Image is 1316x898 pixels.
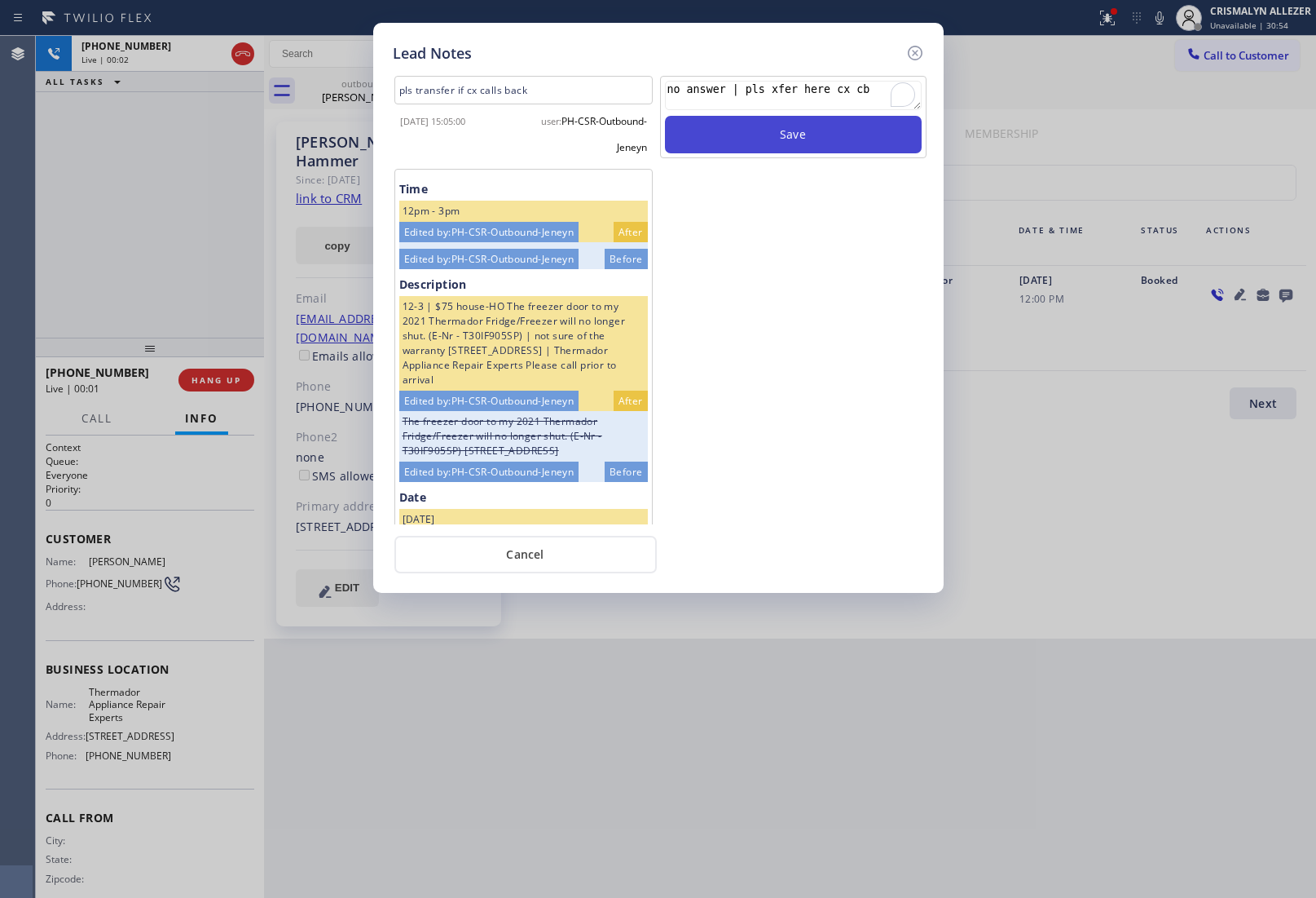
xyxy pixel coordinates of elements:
div: Description [399,274,648,296]
button: Save [665,116,922,153]
div: Before [605,249,647,269]
span: PH-CSR-Outbound-Jeneyn [561,114,647,154]
div: After [614,222,648,242]
div: Edited by: PH-CSR-Outbound-Jeneyn [399,222,579,242]
div: The freezer door to my 2021 Thermador Fridge/Freezer will no longer shut. (E-Nr - T30IF905SP) [ST... [399,411,648,462]
span: user: [541,115,561,127]
textarea: To enrich screen reader interactions, please activate Accessibility in Grammarly extension settings [665,81,922,110]
div: Edited by: PH-CSR-Outbound-Jeneyn [399,249,579,269]
div: pls transfer if cx calls back [394,76,653,104]
div: Time [399,179,648,201]
div: Edited by: PH-CSR-Outbound-Jeneyn [399,391,579,411]
div: After [614,391,648,411]
span: [DATE] 15:05:00 [400,115,465,127]
div: Before [605,462,647,482]
div: 12pm - 3pm [399,201,648,222]
div: Edited by: PH-CSR-Outbound-Jeneyn [399,462,579,482]
div: [DATE] [399,509,648,530]
button: Cancel [394,536,657,573]
h5: Lead Notes [393,42,472,64]
div: Date [399,487,648,509]
div: 12-3 | $75 house-HO The freezer door to my 2021 Thermador Fridge/Freezer will no longer shut. (E-... [399,296,648,391]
